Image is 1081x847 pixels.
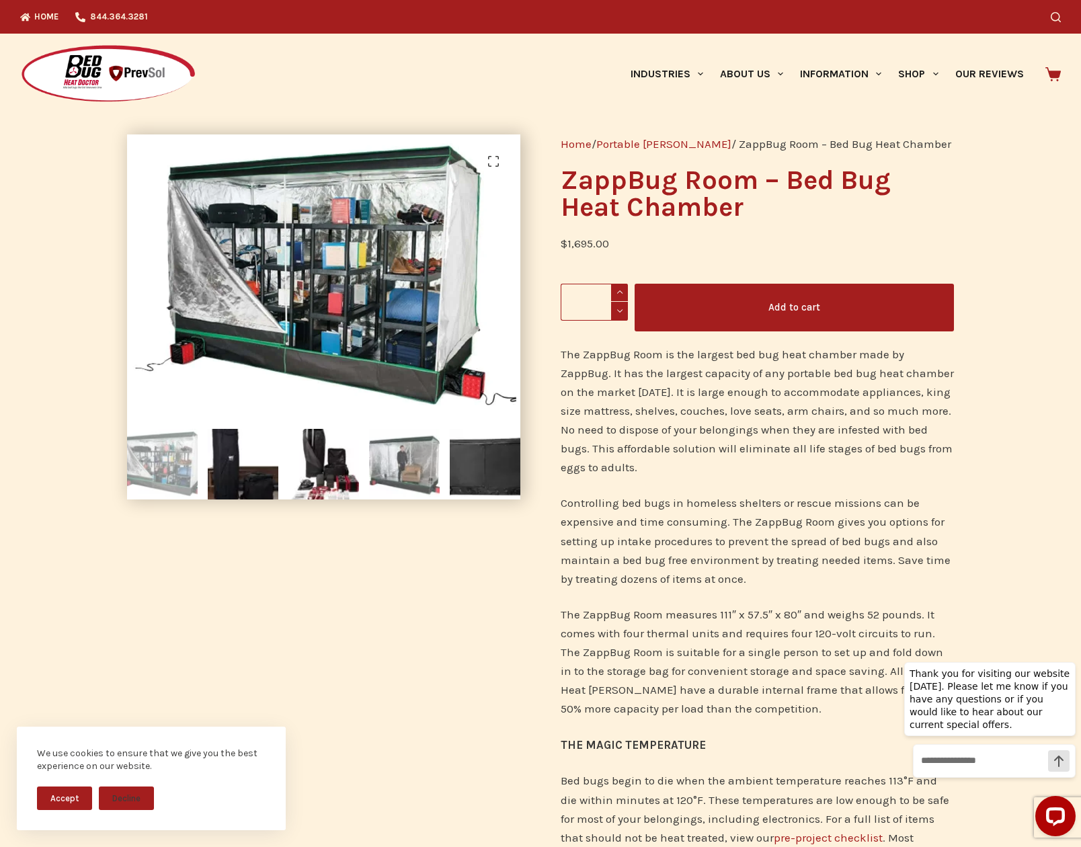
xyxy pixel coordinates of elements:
a: Industries [622,34,711,114]
img: ZappBug Room - Bed Bug Heat Chamber - Image 4 [369,429,440,499]
a: pre-project checklist [774,831,883,844]
img: ZappBug Room - Bed Bug Heat Chamber [127,429,198,499]
a: Our Reviews [947,34,1032,114]
a: Information [792,34,890,114]
a: View full-screen image gallery [480,148,507,175]
a: Home [561,137,592,151]
button: Accept [37,787,92,810]
button: Search [1051,12,1061,22]
div: We use cookies to ensure that we give you the best experience on our website. [37,747,266,773]
img: ZappBug Room - Bed Bug Heat Chamber - Image 5 [450,429,520,499]
nav: Breadcrumb [561,134,954,153]
p: The ZappBug Room measures 111″ x 57.5″ x 80″ and weighs 52 pounds. It comes with four thermal uni... [561,605,954,718]
h1: ZappBug Room – Bed Bug Heat Chamber [561,167,954,220]
bdi: 1,695.00 [561,237,609,250]
a: Portable [PERSON_NAME] [596,137,731,151]
strong: THE MAGIC TEMPERATURE [561,738,706,752]
a: About Us [711,34,791,114]
a: Shop [890,34,947,114]
input: Product quantity [561,284,628,321]
p: Controlling bed bugs in homeless shelters or rescue missions can be expensive and time consuming.... [561,493,954,588]
span: $ [561,237,567,250]
button: Add to cart [635,284,954,331]
nav: Primary [622,34,1032,114]
img: ZappBug Room - Bed Bug Heat Chamber - Image 2 [208,429,278,499]
img: Prevsol/Bed Bug Heat Doctor [20,44,196,104]
iframe: LiveChat chat widget [893,649,1081,847]
button: Decline [99,787,154,810]
p: The ZappBug Room is the largest bed bug heat chamber made by ZappBug. It has the largest capacity... [561,345,954,477]
img: ZappBug Room - Bed Bug Heat Chamber - Image 3 [288,429,359,499]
